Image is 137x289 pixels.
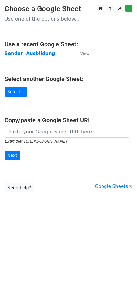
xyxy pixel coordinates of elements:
small: Example: [URL][DOMAIN_NAME] [5,139,67,143]
h4: Use a recent Google Sheet: [5,41,132,48]
a: Select... [5,87,27,97]
p: Use one of the options below... [5,16,132,22]
small: View [80,51,89,56]
a: View [74,51,89,56]
a: Sender -Ausbildung [5,51,55,56]
input: Next [5,151,20,160]
h4: Copy/paste a Google Sheet URL: [5,117,132,124]
input: Paste your Google Sheet URL here [5,126,129,138]
h4: Select another Google Sheet: [5,75,132,83]
a: Google Sheets [95,184,132,189]
a: Need help? [5,183,34,192]
h3: Choose a Google Sheet [5,5,132,13]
